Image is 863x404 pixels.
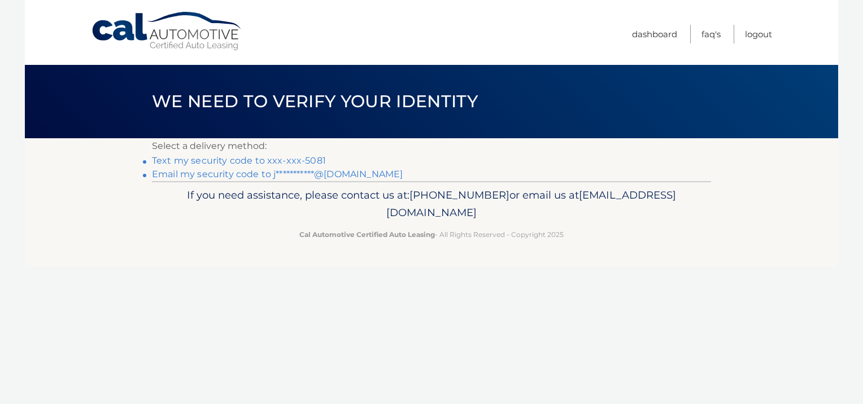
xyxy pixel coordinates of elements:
span: We need to verify your identity [152,91,478,112]
a: Cal Automotive [91,11,243,51]
a: Dashboard [632,25,677,43]
p: If you need assistance, please contact us at: or email us at [159,186,704,222]
a: Text my security code to xxx-xxx-5081 [152,155,326,166]
a: FAQ's [701,25,721,43]
p: - All Rights Reserved - Copyright 2025 [159,229,704,240]
p: Select a delivery method: [152,138,711,154]
span: [PHONE_NUMBER] [409,188,509,201]
strong: Cal Automotive Certified Auto Leasing [299,230,435,239]
a: Logout [745,25,772,43]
